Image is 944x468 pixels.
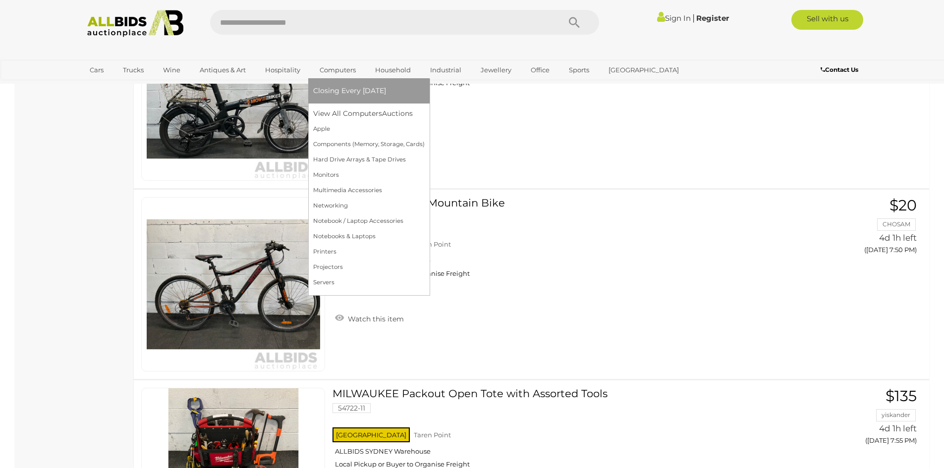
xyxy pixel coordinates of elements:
span: Watch this item [345,314,404,323]
span: $135 [886,387,917,405]
b: Contact Us [821,66,858,73]
a: $20 CHOSAM 4d 1h left ([DATE] 7:50 PM) [804,197,919,259]
a: Jewellery [474,62,518,78]
img: Allbids.com.au [82,10,189,37]
a: Industrial [424,62,468,78]
a: Sports [562,62,596,78]
a: Antiques & Art [193,62,252,78]
a: Trucks [116,62,150,78]
a: Wine [157,62,187,78]
a: Contact Us [821,64,861,75]
img: 55093-1a.jpeg [147,7,320,180]
a: [GEOGRAPHIC_DATA] [602,62,685,78]
a: Household [369,62,417,78]
a: MAMBA Folding Electric Bike 55093-1 [GEOGRAPHIC_DATA] Taren Point ALLBIDS SYDNEY Warehouse Local ... [340,6,789,95]
a: NITRO TRAVERSE Mountain Bike 54722-10 [GEOGRAPHIC_DATA] Taren Point ALLBIDS SYDNEY Warehouse Loca... [340,197,789,285]
button: Search [550,10,599,35]
a: Sign In [657,13,691,23]
span: | [692,12,695,23]
a: Register [696,13,729,23]
a: $135 yiskander 4d 1h left ([DATE] 7:55 PM) [804,388,919,450]
a: Computers [313,62,362,78]
span: $20 [889,196,917,214]
a: Hospitality [259,62,307,78]
a: Office [524,62,556,78]
img: 54722-10bx.jpeg [147,198,320,371]
a: Sell with us [791,10,863,30]
a: Watch this item [333,311,406,325]
a: Cars [83,62,110,78]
